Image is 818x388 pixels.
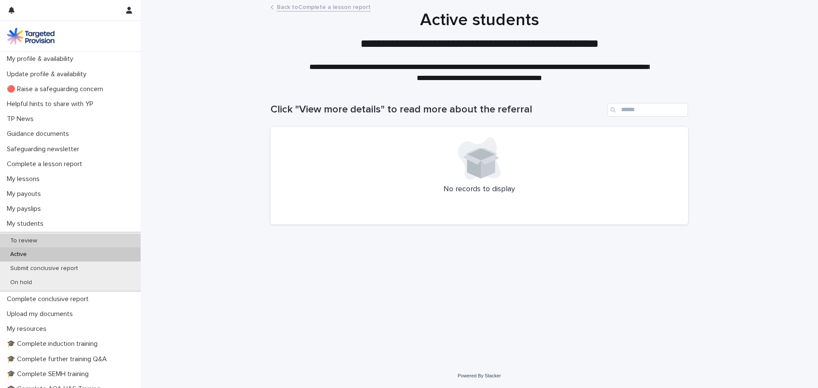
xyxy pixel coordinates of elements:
p: My resources [3,325,53,333]
p: My lessons [3,175,46,183]
p: Guidance documents [3,130,76,138]
p: My payslips [3,205,48,213]
p: 🎓 Complete induction training [3,340,104,348]
h1: Click "View more details" to read more about the referral [271,103,604,116]
p: TP News [3,115,40,123]
img: M5nRWzHhSzIhMunXDL62 [7,28,55,45]
p: No records to display [281,185,678,194]
p: Complete a lesson report [3,160,89,168]
p: On hold [3,279,39,286]
p: My students [3,220,50,228]
p: Complete conclusive report [3,295,95,303]
p: Safeguarding newsletter [3,145,86,153]
p: 🔴 Raise a safeguarding concern [3,85,110,93]
p: Upload my documents [3,310,80,318]
h1: Active students [271,10,688,30]
p: Submit conclusive report [3,265,85,272]
p: To review [3,237,44,244]
a: Back toComplete a lesson report [277,2,371,11]
p: 🎓 Complete SEMH training [3,370,95,378]
p: Active [3,251,34,258]
input: Search [607,103,688,117]
p: My payouts [3,190,48,198]
a: Powered By Stacker [458,373,501,378]
p: 🎓 Complete further training Q&A [3,355,114,363]
p: My profile & availability [3,55,80,63]
p: Update profile & availability [3,70,93,78]
p: Helpful hints to share with YP [3,100,100,108]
